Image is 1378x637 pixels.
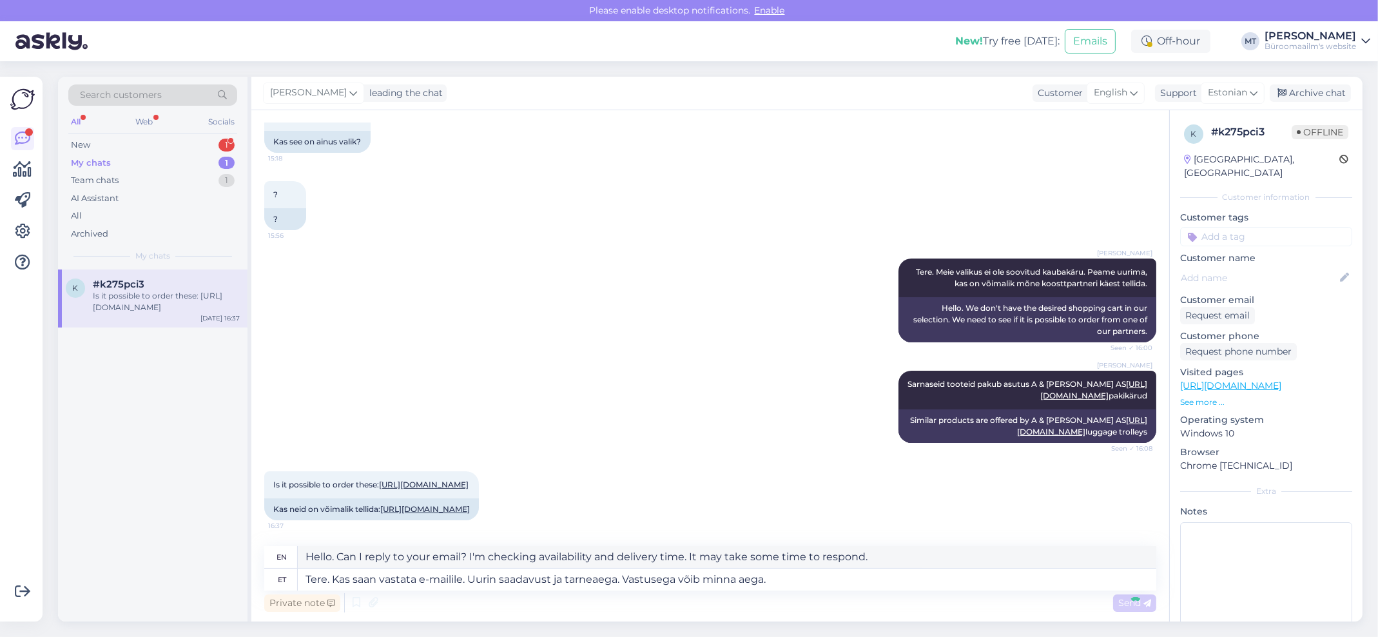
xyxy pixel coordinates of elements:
[1180,427,1352,440] p: Windows 10
[71,192,119,205] div: AI Assistant
[1180,446,1352,459] p: Browser
[71,228,108,240] div: Archived
[93,279,144,290] span: #k275pci3
[1094,86,1127,100] span: English
[1180,211,1352,224] p: Customer tags
[1180,485,1352,497] div: Extra
[80,88,162,102] span: Search customers
[955,35,983,47] b: New!
[133,113,156,130] div: Web
[1270,84,1351,102] div: Archive chat
[1180,307,1255,324] div: Request email
[218,174,235,187] div: 1
[1180,329,1352,343] p: Customer phone
[273,190,278,199] span: ?
[955,34,1060,49] div: Try free [DATE]:
[1180,293,1352,307] p: Customer email
[268,153,316,163] span: 15:18
[268,521,316,531] span: 16:37
[1180,380,1281,391] a: [URL][DOMAIN_NAME]
[379,480,469,489] a: [URL][DOMAIN_NAME]
[1033,86,1083,100] div: Customer
[1265,31,1356,41] div: [PERSON_NAME]
[1131,30,1210,53] div: Off-hour
[273,480,469,489] span: Is it possible to order these:
[1180,397,1352,408] p: See more ...
[1181,271,1337,285] input: Add name
[1104,343,1152,353] span: Seen ✓ 16:00
[1292,125,1348,139] span: Offline
[10,87,35,112] img: Askly Logo
[898,297,1156,342] div: Hello. We don't have the desired shopping cart in our selection. We need to see if it is possible...
[380,504,470,514] a: [URL][DOMAIN_NAME]
[1241,32,1259,50] div: MT
[71,139,90,152] div: New
[1180,459,1352,473] p: Chrome [TECHNICAL_ID]
[218,139,235,152] div: 1
[135,250,170,262] span: My chats
[1208,86,1247,100] span: Estonian
[1180,227,1352,246] input: Add a tag
[1097,248,1152,258] span: [PERSON_NAME]
[751,5,789,16] span: Enable
[1065,29,1116,54] button: Emails
[1180,413,1352,427] p: Operating system
[1265,31,1370,52] a: [PERSON_NAME]Büroomaailm's website
[218,157,235,170] div: 1
[1180,343,1297,360] div: Request phone number
[364,86,443,100] div: leading the chat
[1180,366,1352,379] p: Visited pages
[270,86,347,100] span: [PERSON_NAME]
[916,267,1149,288] span: Tere. Meie valikus ei ole soovitud kaubakäru. Peame uurima, kas on võimalik mõne koosttpartneri k...
[200,313,240,323] div: [DATE] 16:37
[71,157,111,170] div: My chats
[1180,251,1352,265] p: Customer name
[264,208,306,230] div: ?
[1180,505,1352,518] p: Notes
[1265,41,1356,52] div: Büroomaailm's website
[1191,129,1197,139] span: k
[68,113,83,130] div: All
[1184,153,1339,180] div: [GEOGRAPHIC_DATA], [GEOGRAPHIC_DATA]
[206,113,237,130] div: Socials
[93,290,240,313] div: Is it possible to order these: [URL][DOMAIN_NAME]
[71,174,119,187] div: Team chats
[1180,191,1352,203] div: Customer information
[1211,124,1292,140] div: # k275pci3
[73,283,79,293] span: k
[264,498,479,520] div: Kas neid on võimalik tellida:
[907,379,1147,400] span: Sarnaseid tooteid pakub asutus A & [PERSON_NAME] AS pakikärud
[71,210,82,222] div: All
[264,131,371,153] div: Kas see on ainus valik?
[1155,86,1197,100] div: Support
[268,231,316,240] span: 15:56
[898,409,1156,443] div: Similar products are offered by A & [PERSON_NAME] AS luggage trolleys
[1097,360,1152,370] span: [PERSON_NAME]
[1104,444,1152,453] span: Seen ✓ 16:08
